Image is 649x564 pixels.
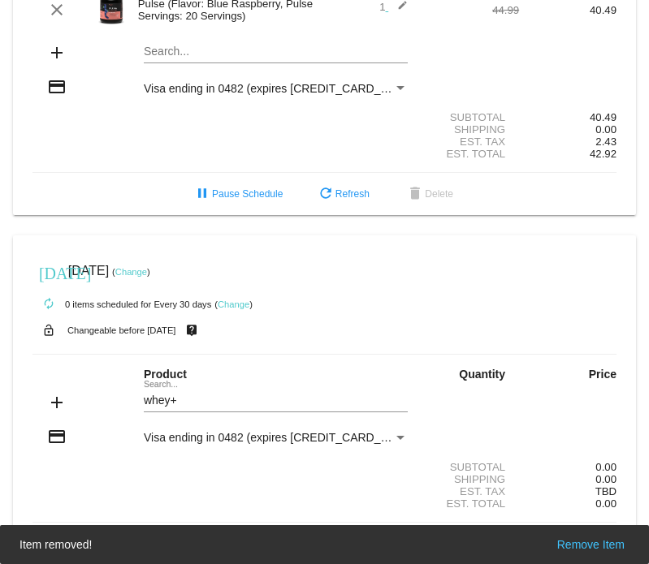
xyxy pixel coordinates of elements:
strong: Product [144,368,187,381]
mat-icon: credit_card [47,427,67,446]
strong: Quantity [459,368,505,381]
input: Search... [144,394,408,407]
small: 0 items scheduled for Every 30 days [32,299,211,309]
span: Visa ending in 0482 (expires [CREDIT_CARD_DATA]) [144,82,416,95]
div: Est. Tax [422,485,519,497]
input: Search... [144,45,408,58]
button: Delete [392,179,466,209]
div: 0.00 [519,461,617,473]
mat-icon: refresh [316,185,335,205]
span: Pause Schedule [193,188,283,200]
span: TBD [595,485,617,497]
mat-icon: pause [193,185,212,205]
div: Shipping [422,123,519,136]
mat-icon: add [47,43,67,62]
span: Delete [405,188,453,200]
mat-icon: credit_card [47,77,67,97]
span: 1 [379,1,408,13]
button: Pause Schedule [180,179,296,209]
span: 42.92 [590,148,617,160]
mat-icon: lock_open [39,320,58,341]
span: Refresh [316,188,370,200]
small: ( ) [112,267,150,277]
div: Est. Tax [422,136,519,148]
mat-icon: add [47,393,67,412]
mat-icon: live_help [182,320,201,341]
mat-icon: autorenew [39,295,58,314]
div: 44.99 [422,4,519,16]
mat-select: Payment Method [144,431,408,444]
small: Changeable before [DATE] [67,325,176,335]
button: Remove Item [552,536,630,553]
span: 0.00 [595,497,617,510]
div: Est. Total [422,497,519,510]
mat-select: Payment Method [144,82,408,95]
div: 40.49 [519,111,617,123]
mat-icon: [DATE] [39,262,58,282]
a: Change [115,267,147,277]
span: 0.00 [595,123,617,136]
simple-snack-bar: Item removed! [19,536,630,553]
div: Subtotal [422,461,519,473]
span: 2.43 [595,136,617,148]
div: Shipping [422,473,519,485]
a: Change [218,299,249,309]
mat-icon: delete [405,185,425,205]
div: Subtotal [422,111,519,123]
strong: Price [589,368,617,381]
span: 0.00 [595,473,617,485]
div: 40.49 [519,4,617,16]
span: Visa ending in 0482 (expires [CREDIT_CARD_DATA]) [144,431,416,444]
div: Est. Total [422,148,519,160]
button: Refresh [303,179,383,209]
small: ( ) [214,299,253,309]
